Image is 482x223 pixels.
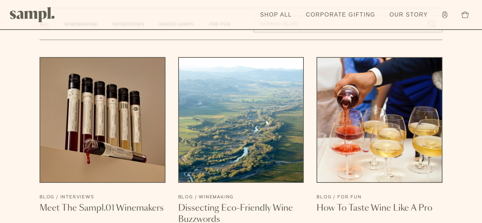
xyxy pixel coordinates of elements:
[386,7,432,23] a: Our Story
[179,58,303,182] img: Dissecting Eco-Friendly Wine Buzzwords
[317,194,442,200] p: Blog / for fun
[178,194,304,200] p: Blog / winemaking
[317,203,442,214] h3: How To Taste Wine Like A Pro
[40,203,165,214] h3: Meet The Sampl.01 Winemakers
[302,7,379,23] a: Corporate Gifting
[257,7,295,23] a: Shop All
[40,58,165,182] img: Meet The Sampl.01 Winemakers
[40,194,165,200] p: Blog / interviews
[317,58,442,182] img: How To Taste Wine Like A Pro
[10,7,55,22] img: Sampl logo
